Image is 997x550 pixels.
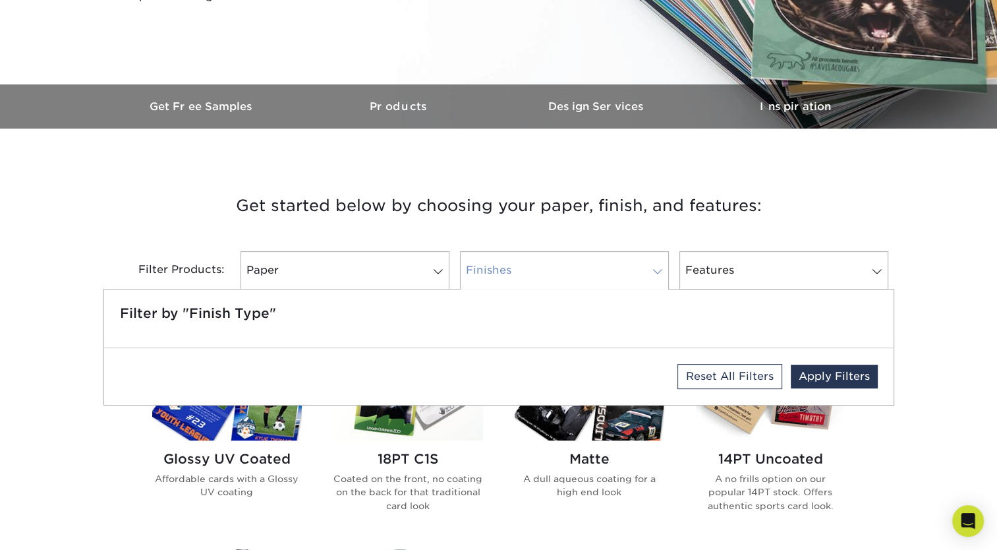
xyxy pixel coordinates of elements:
p: Affordable cards with a Glossy UV coating [152,472,302,499]
a: Get Free Samples [103,84,301,129]
a: Design Services [499,84,697,129]
a: Glossy UV Coated Trading Cards Glossy UV Coated Affordable cards with a Glossy UV coating [152,337,302,534]
div: Filter Products: [103,251,235,290]
a: Products [301,84,499,129]
h3: Get Free Samples [103,100,301,113]
p: A no frills option on our popular 14PT stock. Offers authentic sports card look. [696,472,845,512]
h3: Design Services [499,100,697,113]
h5: Filter by "Finish Type" [120,305,878,321]
h3: Inspiration [697,100,894,113]
h3: Get started below by choosing your paper, finish, and features: [113,176,884,235]
h2: Glossy UV Coated [152,451,302,467]
h2: 18PT C1S [333,451,483,467]
a: Inspiration [697,84,894,129]
h3: Products [301,100,499,113]
h2: Matte [515,451,664,467]
a: 14PT Uncoated Trading Cards 14PT Uncoated A no frills option on our popular 14PT stock. Offers au... [696,337,845,534]
p: A dull aqueous coating for a high end look [515,472,664,499]
h2: 14PT Uncoated [696,451,845,467]
div: Open Intercom Messenger [952,505,984,537]
a: Matte Trading Cards Matte A dull aqueous coating for a high end look [515,337,664,534]
a: 18PT C1S Trading Cards 18PT C1S Coated on the front, no coating on the back for that traditional ... [333,337,483,534]
a: Apply Filters [791,365,878,388]
a: Features [679,251,888,290]
p: Coated on the front, no coating on the back for that traditional card look [333,472,483,512]
a: Reset All Filters [677,364,782,389]
a: Paper [241,251,449,290]
a: Finishes [460,251,669,290]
